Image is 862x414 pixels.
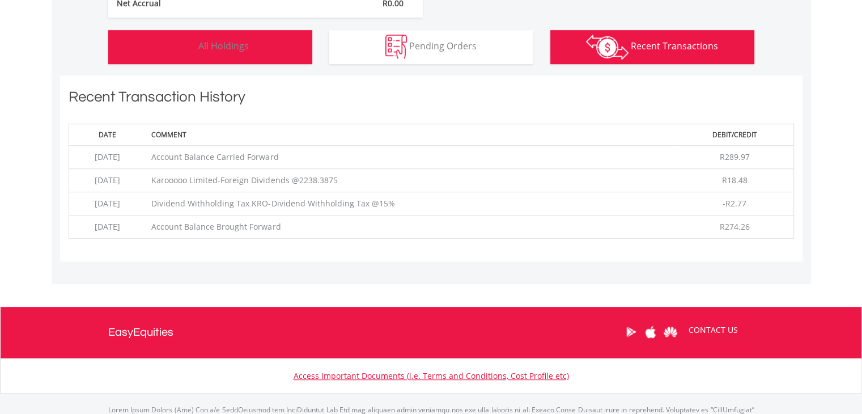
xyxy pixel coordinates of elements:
td: [DATE] [69,216,146,239]
a: Apple [641,314,661,349]
img: holdings-wht.png [172,35,196,59]
td: Account Balance Brought Forward [146,216,676,239]
a: EasyEquities [108,307,173,358]
span: R274.26 [720,221,750,232]
button: Pending Orders [329,30,533,64]
th: Debit/Credit [676,124,793,145]
img: pending_instructions-wht.png [385,35,407,59]
button: Recent Transactions [550,30,754,64]
td: [DATE] [69,169,146,192]
img: transactions-zar-wht.png [586,35,629,60]
span: Recent Transactions [631,40,718,52]
span: R18.48 [722,175,748,185]
a: Huawei [661,314,681,349]
th: Date [69,124,146,145]
span: -R2.77 [723,198,746,209]
td: Karooooo Limited-Foreign Dividends @2238.3875 [146,169,676,192]
td: Dividend Withholding Tax KRO-Dividend Withholding Tax @15% [146,192,676,216]
td: [DATE] [69,146,146,169]
span: All Holdings [198,40,249,52]
th: Comment [146,124,676,145]
h1: Recent Transaction History [69,87,794,112]
a: Access Important Documents (i.e. Terms and Conditions, Cost Profile etc) [294,370,569,381]
span: Pending Orders [409,40,477,52]
button: All Holdings [108,30,312,64]
td: Account Balance Carried Forward [146,146,676,169]
td: [DATE] [69,192,146,216]
span: R289.97 [720,151,750,162]
a: Google Play [621,314,641,349]
a: CONTACT US [681,314,746,346]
